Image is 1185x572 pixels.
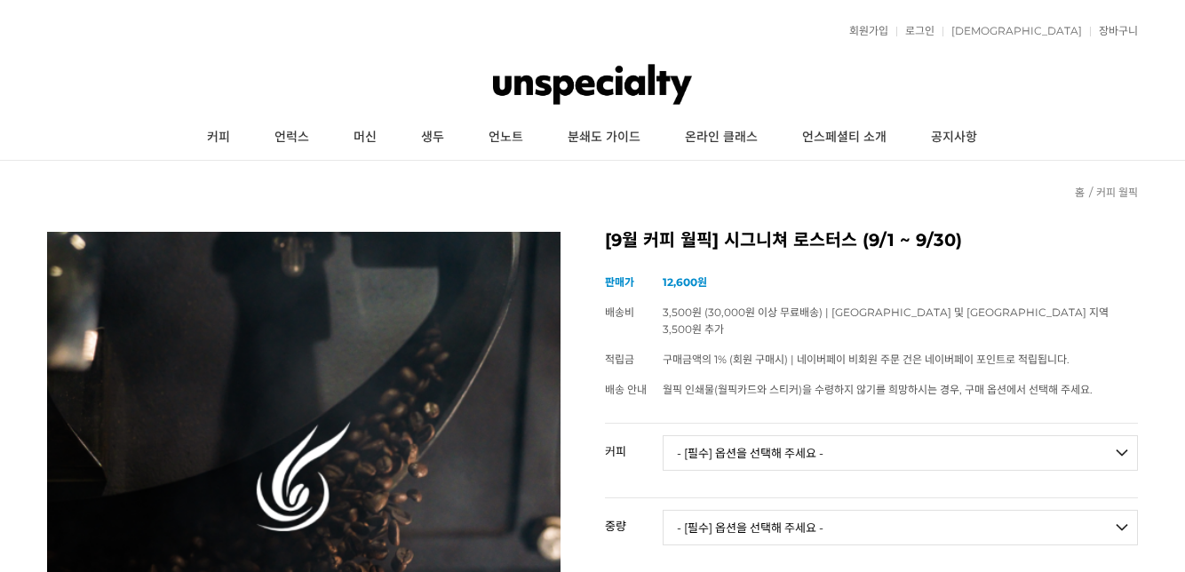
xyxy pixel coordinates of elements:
[466,115,545,160] a: 언노트
[605,383,647,396] span: 배송 안내
[1090,26,1138,36] a: 장바구니
[605,353,634,366] span: 적립금
[663,275,707,289] strong: 12,600원
[185,115,252,160] a: 커피
[252,115,331,160] a: 언럭스
[399,115,466,160] a: 생두
[1075,186,1085,199] a: 홈
[840,26,888,36] a: 회원가입
[663,115,780,160] a: 온라인 클래스
[909,115,999,160] a: 공지사항
[605,306,634,319] span: 배송비
[605,498,663,539] th: 중량
[545,115,663,160] a: 분쇄도 가이드
[896,26,934,36] a: 로그인
[663,353,1070,366] span: 구매금액의 1% (회원 구매시) | 네이버페이 비회원 주문 건은 네이버페이 포인트로 적립됩니다.
[605,232,1138,250] h2: [9월 커피 월픽] 시그니쳐 로스터스 (9/1 ~ 9/30)
[663,306,1109,336] span: 3,500원 (30,000원 이상 무료배송) | [GEOGRAPHIC_DATA] 및 [GEOGRAPHIC_DATA] 지역 3,500원 추가
[493,58,693,111] img: 언스페셜티 몰
[605,424,663,465] th: 커피
[605,275,634,289] span: 판매가
[663,383,1093,396] span: 월픽 인쇄물(월픽카드와 스티커)을 수령하지 않기를 희망하시는 경우, 구매 옵션에서 선택해 주세요.
[331,115,399,160] a: 머신
[1096,186,1138,199] a: 커피 월픽
[942,26,1082,36] a: [DEMOGRAPHIC_DATA]
[780,115,909,160] a: 언스페셜티 소개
